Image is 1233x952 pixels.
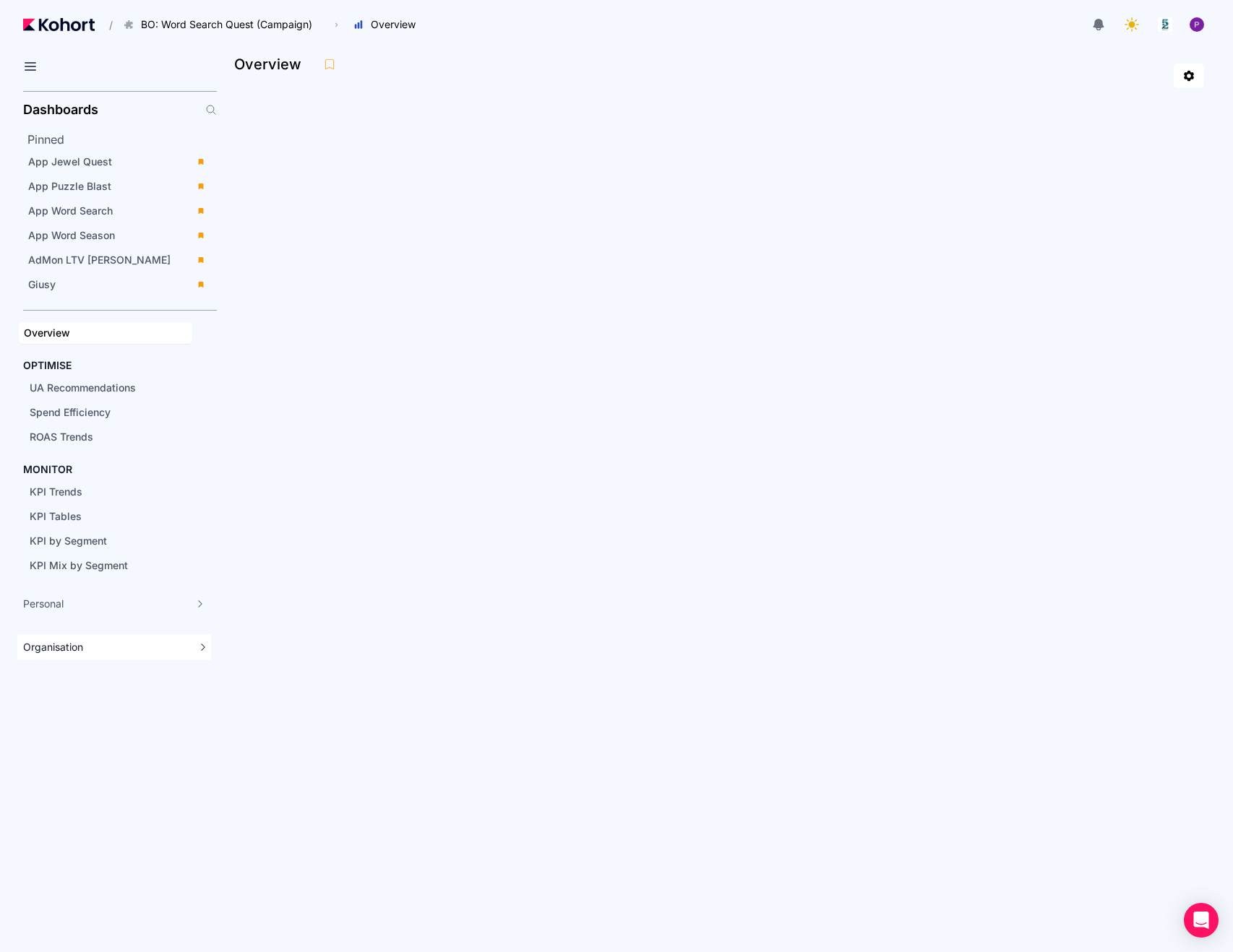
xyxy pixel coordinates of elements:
h4: OPTIMISE [23,358,72,373]
img: logo_logo_images_1_20240607072359498299_20240828135028712857.jpeg [1158,17,1172,32]
a: Overview [19,322,192,344]
span: KPI by Segment [30,535,107,547]
span: / [98,17,113,33]
a: App Jewel Quest [23,151,212,173]
span: Overview [371,17,416,32]
span: App Jewel Quest [28,155,112,168]
div: Open Intercom Messenger [1184,903,1219,938]
a: KPI Tables [25,506,192,527]
a: KPI Trends [25,481,192,503]
a: KPI Mix by Segment [25,555,192,576]
button: Overview [345,12,431,37]
button: BO: Word Search Quest (Campaign) [116,12,327,37]
span: KPI Tables [30,510,82,522]
h2: Dashboards [23,103,98,116]
a: UA Recommendations [25,377,192,399]
span: Spend Efficiency [30,406,111,418]
span: Personal [23,597,64,611]
a: App Puzzle Blast [23,176,212,197]
span: Organisation [23,640,83,654]
span: › [332,19,341,30]
span: BO: Word Search Quest (Campaign) [141,17,312,32]
a: AdMon LTV [PERSON_NAME] [23,249,212,271]
span: KPI Trends [30,485,82,498]
span: App Word Season [28,229,115,241]
span: Overview [24,326,70,339]
a: ROAS Trends [25,426,192,448]
span: App Puzzle Blast [28,180,111,192]
span: KPI Mix by Segment [30,559,128,571]
h2: Pinned [27,131,217,148]
a: Giusy [23,274,212,295]
a: Spend Efficiency [25,402,192,423]
span: Giusy [28,278,56,290]
img: Kohort logo [23,18,95,31]
span: UA Recommendations [30,381,136,394]
span: ROAS Trends [30,430,93,443]
h3: Overview [234,57,310,72]
a: KPI by Segment [25,530,192,552]
h4: MONITOR [23,462,72,477]
span: AdMon LTV [PERSON_NAME] [28,254,171,266]
a: App Word Season [23,225,212,246]
span: App Word Search [28,204,113,217]
a: App Word Search [23,200,212,222]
